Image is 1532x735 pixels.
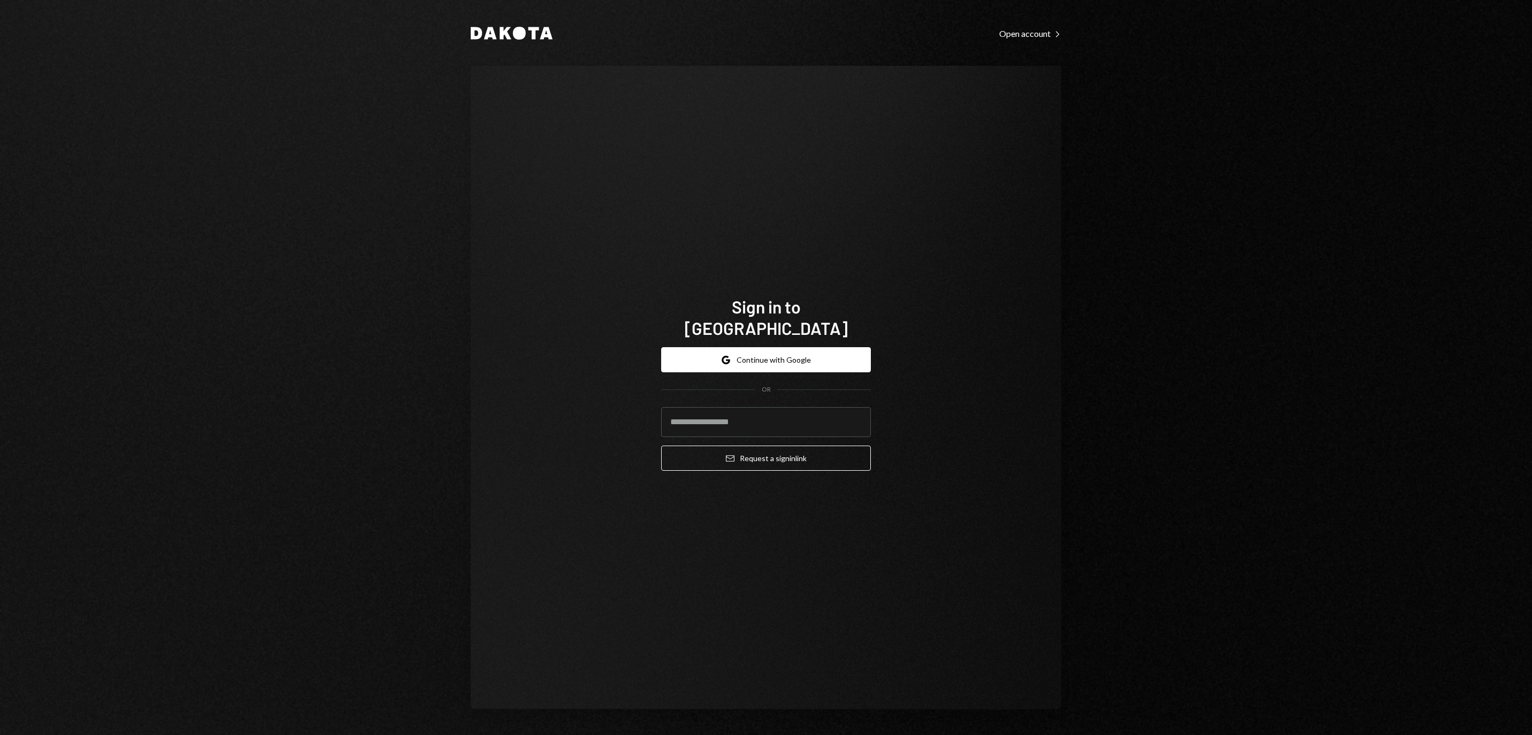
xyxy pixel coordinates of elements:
[999,27,1061,39] a: Open account
[661,296,871,339] h1: Sign in to [GEOGRAPHIC_DATA]
[661,347,871,372] button: Continue with Google
[999,28,1061,39] div: Open account
[762,385,771,394] div: OR
[661,446,871,471] button: Request a signinlink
